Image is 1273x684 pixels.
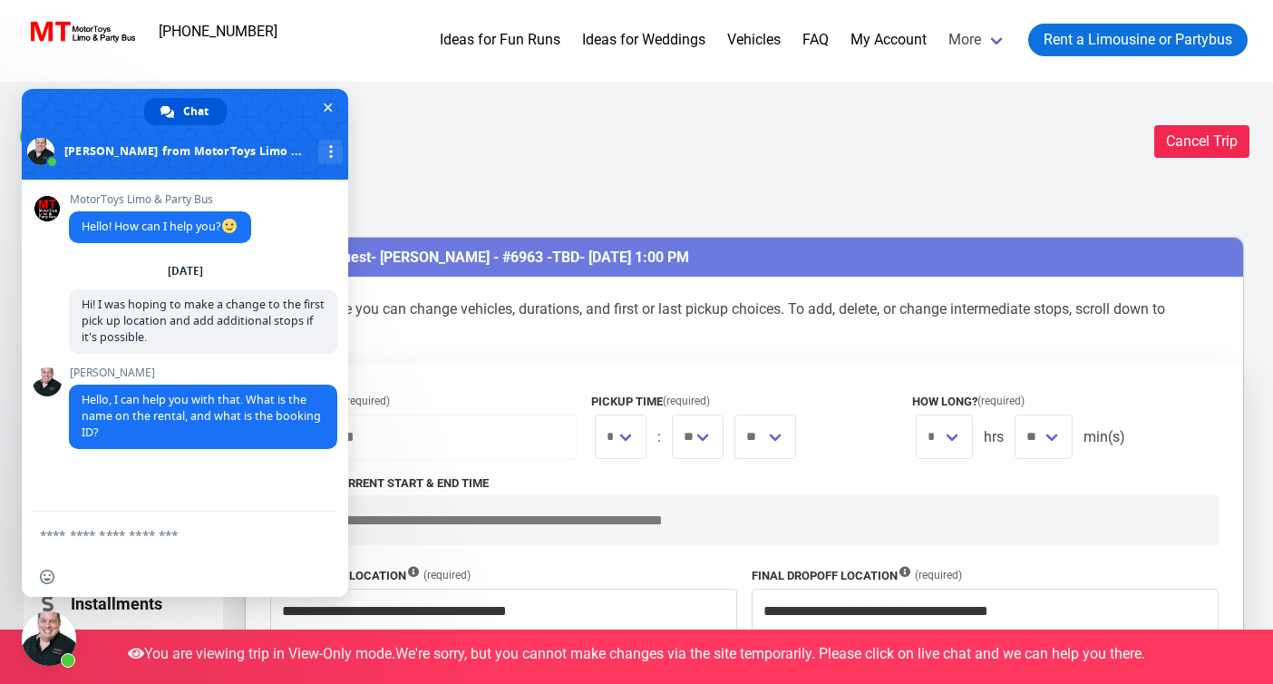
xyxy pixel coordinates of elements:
img: MotorToys Logo [25,19,137,44]
span: Hi! I was hoping to make a change to the first pick up location and add additional stops if it's ... [82,297,325,345]
a: Ideas for Fun Runs [440,29,560,51]
span: We are sorry, you can no longer make changes in Pickup Time, as it is too close to the date and t... [595,415,646,460]
span: MotorToys Limo & Party Bus [69,193,251,206]
a: Installments [34,592,212,615]
h3: Change Request [246,238,1243,277]
button: Cancel Trip [1154,125,1249,158]
span: min(s) [1084,415,1125,460]
div: We are sorry, you can no longer make changes in Pickup Location, as it is too close to the date a... [270,567,737,634]
span: We are sorry, you can no longer make changes in Pickup Time, as it is too close to the date and t... [672,415,724,460]
span: (required) [663,393,710,409]
label: Your trip current start & end time [270,474,1219,493]
a: Close chat [22,611,76,666]
span: We are sorry, you can no longer make changes in Pickup Time, as it is too close to the date and t... [734,415,796,460]
span: hrs [984,415,1004,460]
a: FAQ [802,29,829,51]
div: [DATE] [168,266,203,277]
a: More [938,16,1017,64]
label: Final Dropoff Location [752,567,1219,585]
span: - [PERSON_NAME] - #6963 - - [DATE] 1:00 PM [371,249,689,266]
a: [PHONE_NUMBER] [148,14,288,50]
span: TBD [552,249,579,266]
span: : [657,415,661,460]
label: Pickup Time [591,393,898,411]
a: Chat [144,98,227,125]
span: Close chat [318,98,337,117]
span: Rent a Limousine or Partybus [1044,29,1232,51]
a: Vehicles [727,29,781,51]
span: We are sorry, you can no longer make changes in Duration, as it is too close to the date and time... [916,415,973,460]
span: (required) [977,393,1025,409]
span: We are sorry, you can no longer make changes in Duration, as it is too close to the date and time... [1015,415,1073,460]
span: (required) [423,567,471,583]
span: Insert an emoji [40,570,54,584]
span: [PERSON_NAME] [69,366,337,379]
a: Misc [34,629,212,651]
p: This is where you can change vehicles, durations, and first or last pickup choices. To add, delet... [246,277,1243,364]
textarea: Compose your message... [40,512,294,557]
a: Rent a Limousine or Partybus [1028,24,1248,56]
label: How long? [912,393,1219,411]
span: Chat [183,98,209,125]
a: My Account [850,29,927,51]
span: (required) [915,567,962,583]
label: First Pickup Location [270,567,737,585]
span: Hello, I can help you with that. What is the name on the rental, and what is the booking ID? [82,392,321,440]
span: Cancel Trip [1166,131,1238,152]
span: (required) [343,393,390,409]
span: We're sorry, but you cannot make changes via the site temporarily. Please click on live chat and ... [395,645,1145,662]
span: Hello! How can I help you? [82,219,238,234]
div: We are sorry, you can no longer make changes in Dropoff Location, as it is too close to the date ... [752,567,1219,634]
a: Ideas for Weddings [582,29,705,51]
label: Pickup Date [270,393,577,411]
